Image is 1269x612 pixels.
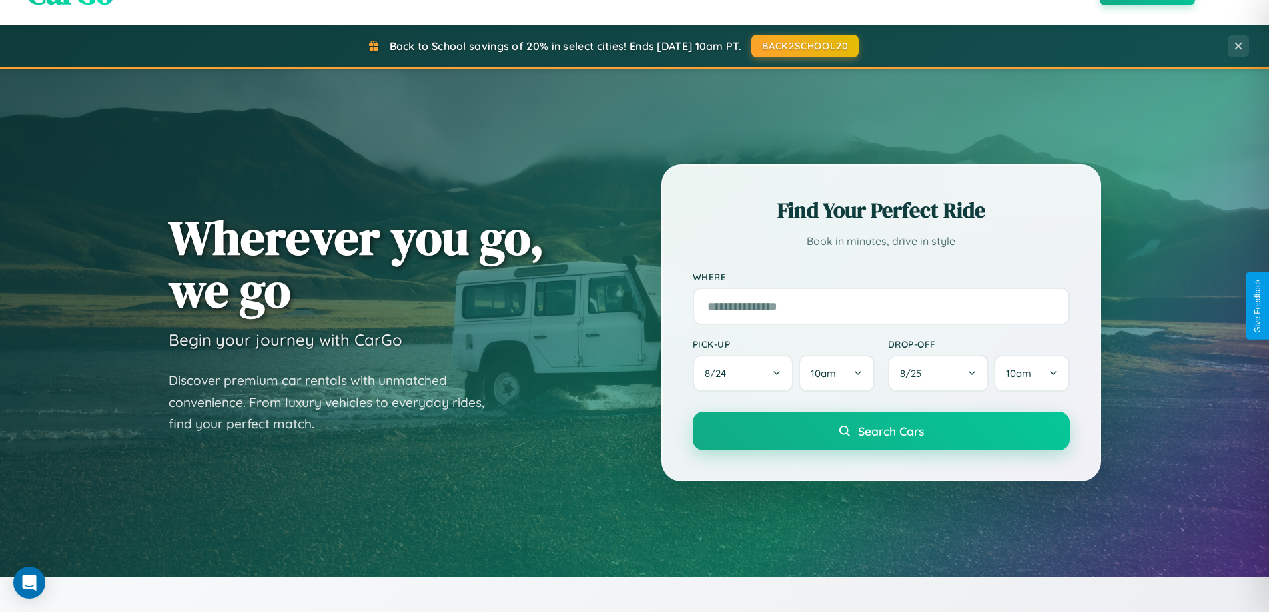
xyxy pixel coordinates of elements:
span: Back to School savings of 20% in select cities! Ends [DATE] 10am PT. [390,39,741,53]
span: 10am [811,367,836,380]
button: 8/24 [693,355,794,392]
div: Give Feedback [1253,279,1262,333]
div: Open Intercom Messenger [13,567,45,599]
label: Drop-off [888,338,1070,350]
label: Where [693,271,1070,282]
h3: Begin your journey with CarGo [169,330,402,350]
h1: Wherever you go, we go [169,211,544,316]
button: 10am [799,355,874,392]
span: 8 / 24 [705,367,733,380]
button: 10am [994,355,1069,392]
button: 8/25 [888,355,989,392]
button: Search Cars [693,412,1070,450]
h2: Find Your Perfect Ride [693,196,1070,225]
span: Search Cars [858,424,924,438]
p: Book in minutes, drive in style [693,232,1070,251]
button: BACK2SCHOOL20 [751,35,859,57]
span: 10am [1006,367,1031,380]
label: Pick-up [693,338,875,350]
span: 8 / 25 [900,367,928,380]
p: Discover premium car rentals with unmatched convenience. From luxury vehicles to everyday rides, ... [169,370,502,435]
